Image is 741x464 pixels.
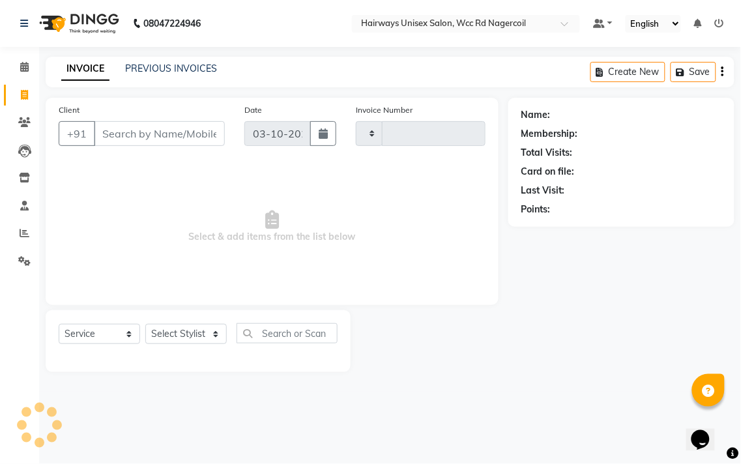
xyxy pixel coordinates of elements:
div: Card on file: [521,165,575,179]
iframe: chat widget [686,412,728,451]
button: +91 [59,121,95,146]
img: logo [33,5,123,42]
button: Create New [590,62,665,82]
label: Client [59,104,80,116]
div: Name: [521,108,551,122]
div: Membership: [521,127,578,141]
b: 08047224946 [143,5,201,42]
input: Search or Scan [237,323,338,343]
div: Total Visits: [521,146,573,160]
input: Search by Name/Mobile/Email/Code [94,121,225,146]
a: PREVIOUS INVOICES [125,63,217,74]
div: Points: [521,203,551,216]
a: INVOICE [61,57,109,81]
div: Last Visit: [521,184,565,197]
span: Select & add items from the list below [59,162,486,292]
label: Date [244,104,262,116]
label: Invoice Number [356,104,413,116]
button: Save [671,62,716,82]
